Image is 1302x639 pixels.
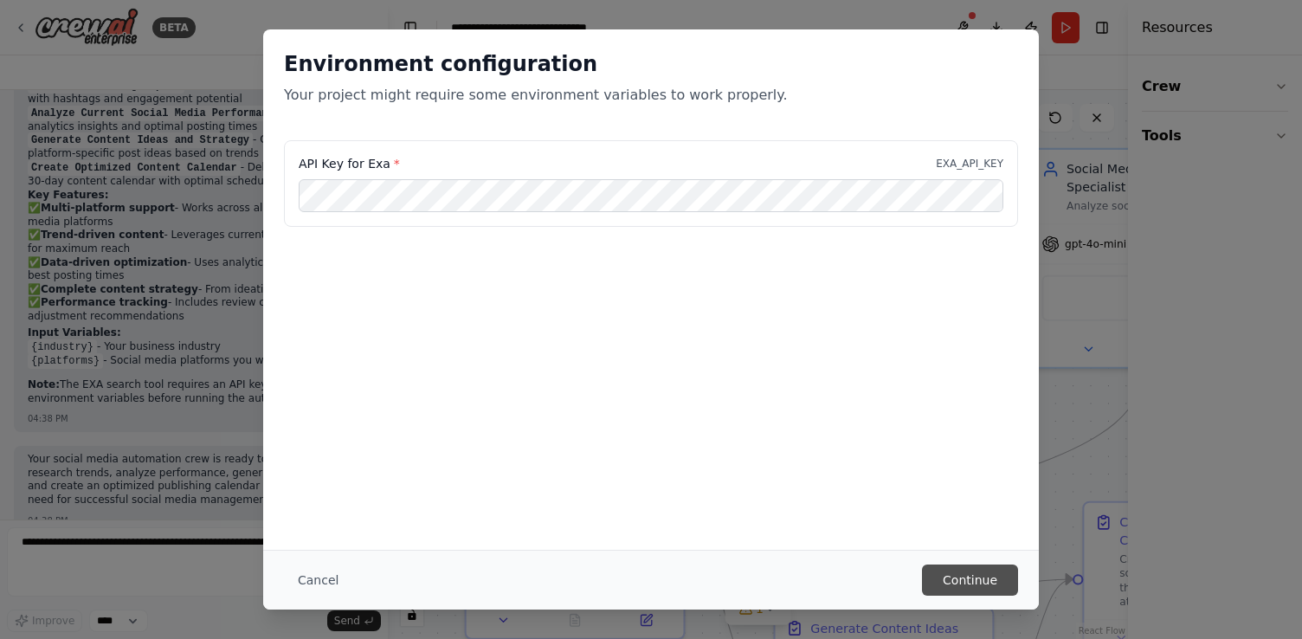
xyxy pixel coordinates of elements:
p: EXA_API_KEY [936,157,1003,171]
button: Cancel [284,565,352,596]
h2: Environment configuration [284,50,1018,78]
button: Continue [922,565,1018,596]
p: Your project might require some environment variables to work properly. [284,85,1018,106]
label: API Key for Exa [299,155,400,172]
